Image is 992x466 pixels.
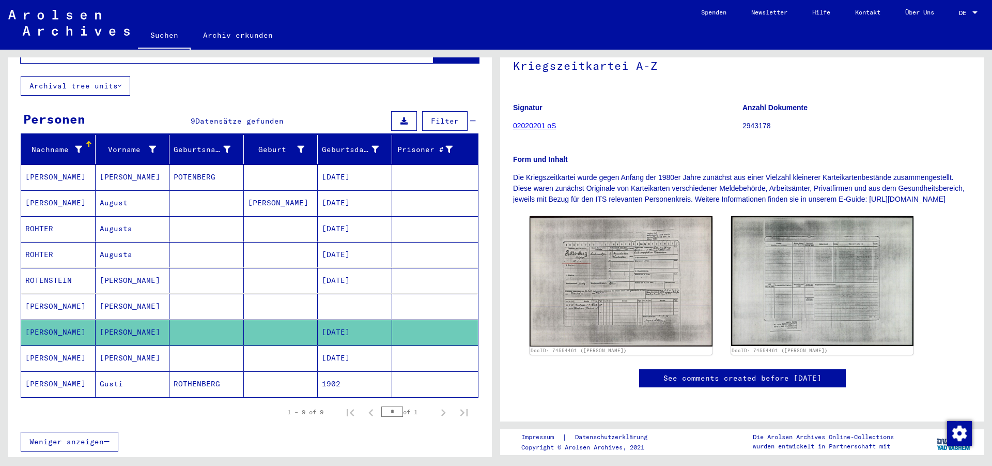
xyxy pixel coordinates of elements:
[422,111,468,131] button: Filter
[318,164,392,190] mat-cell: [DATE]
[947,421,972,446] img: Zustimmung ändern
[169,135,244,164] mat-header-cell: Geburtsname
[392,135,478,164] mat-header-cell: Prisoner #
[318,320,392,345] mat-cell: [DATE]
[530,216,712,347] img: 001.jpg
[244,190,318,216] mat-cell: [PERSON_NAME]
[23,110,85,128] div: Personen
[96,216,170,242] mat-cell: Augusta
[191,116,195,126] span: 9
[513,172,971,205] p: Die Kriegszeitkartei wurde gegen Anfang der 1980er Jahre zunächst aus einer Vielzahl kleinerer Ka...
[21,76,130,96] button: Archival tree units
[169,164,244,190] mat-cell: POTENBERG
[96,268,170,293] mat-cell: [PERSON_NAME]
[753,432,894,442] p: Die Arolsen Archives Online-Collections
[947,420,971,445] div: Zustimmung ändern
[322,141,392,158] div: Geburtsdatum
[21,190,96,216] mat-cell: [PERSON_NAME]
[318,371,392,397] mat-cell: 1902
[21,294,96,319] mat-cell: [PERSON_NAME]
[248,144,305,155] div: Geburt‏
[318,216,392,242] mat-cell: [DATE]
[732,348,828,353] a: DocID: 74554461 ([PERSON_NAME])
[396,144,453,155] div: Prisoner #
[381,407,433,417] div: of 1
[513,122,556,130] a: 02020201 oS
[21,432,118,452] button: Weniger anzeigen
[100,141,169,158] div: Vorname
[21,371,96,397] mat-cell: [PERSON_NAME]
[21,268,96,293] mat-cell: ROTENSTEIN
[454,402,474,423] button: Last page
[8,10,130,36] img: Arolsen_neg.svg
[322,144,379,155] div: Geburtsdatum
[742,103,808,112] b: Anzahl Dokumente
[174,144,230,155] div: Geburtsname
[21,135,96,164] mat-header-cell: Nachname
[21,242,96,267] mat-cell: ROHTER
[663,373,822,384] a: See comments created before [DATE]
[25,144,82,155] div: Nachname
[96,294,170,319] mat-cell: [PERSON_NAME]
[318,190,392,216] mat-cell: [DATE]
[29,437,104,446] span: Weniger anzeigen
[169,371,244,397] mat-cell: ROTHENBERG
[318,268,392,293] mat-cell: [DATE]
[195,116,284,126] span: Datensätze gefunden
[521,432,660,443] div: |
[742,121,971,131] p: 2943178
[21,216,96,242] mat-cell: ROHTER
[361,402,381,423] button: Previous page
[21,164,96,190] mat-cell: [PERSON_NAME]
[287,408,323,417] div: 1 – 9 of 9
[396,141,466,158] div: Prisoner #
[753,442,894,451] p: wurden entwickelt in Partnerschaft mit
[96,371,170,397] mat-cell: Gusti
[521,432,562,443] a: Impressum
[567,432,660,443] a: Datenschutzerklärung
[96,242,170,267] mat-cell: Augusta
[318,135,392,164] mat-header-cell: Geburtsdatum
[25,141,95,158] div: Nachname
[96,164,170,190] mat-cell: [PERSON_NAME]
[248,141,318,158] div: Geburt‏
[318,345,392,371] mat-cell: [DATE]
[138,23,191,50] a: Suchen
[959,9,970,17] span: DE
[531,348,627,353] a: DocID: 74554461 ([PERSON_NAME])
[513,42,971,87] h1: Kriegszeitkartei A-Z
[431,116,459,126] span: Filter
[96,135,170,164] mat-header-cell: Vorname
[513,155,568,163] b: Form und Inhalt
[21,345,96,371] mat-cell: [PERSON_NAME]
[340,402,361,423] button: First page
[935,429,973,455] img: yv_logo.png
[96,345,170,371] mat-cell: [PERSON_NAME]
[521,443,660,452] p: Copyright © Arolsen Archives, 2021
[318,242,392,267] mat-cell: [DATE]
[96,190,170,216] mat-cell: August
[513,103,542,112] b: Signatur
[433,402,454,423] button: Next page
[21,320,96,345] mat-cell: [PERSON_NAME]
[244,135,318,164] mat-header-cell: Geburt‏
[191,23,285,48] a: Archiv erkunden
[174,141,243,158] div: Geburtsname
[731,216,914,345] img: 002.jpg
[100,144,157,155] div: Vorname
[96,320,170,345] mat-cell: [PERSON_NAME]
